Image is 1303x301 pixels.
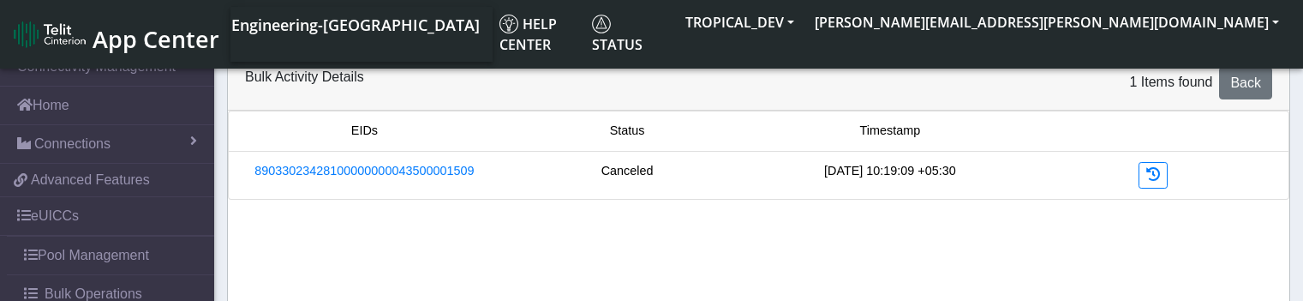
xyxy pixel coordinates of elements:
[496,122,759,141] div: Status
[496,162,759,189] div: Canceled
[592,15,643,54] span: Status
[31,170,150,190] span: Advanced Features
[759,162,1022,189] div: [DATE] 10:19:09 +05:30
[34,134,111,154] span: Connections
[14,16,217,53] a: App Center
[759,122,1022,141] div: Timestamp
[499,15,518,33] img: knowledge.svg
[499,15,557,54] span: Help center
[675,7,804,38] button: TROPICAL_DEV
[233,122,496,141] div: EIDs
[7,237,214,274] a: Pool Management
[1219,67,1272,99] a: Back
[230,7,479,41] a: Your current platform instance
[1129,75,1212,89] span: 1 Items found
[493,7,585,62] a: Help center
[585,7,675,62] a: Status
[254,162,474,181] a: 89033023428100000000043500001509
[93,23,219,55] span: App Center
[592,15,611,33] img: status.svg
[1230,75,1261,90] span: Back
[804,7,1289,38] button: [PERSON_NAME][EMAIL_ADDRESS][PERSON_NAME][DOMAIN_NAME]
[232,67,1022,99] div: Bulk Activity Details
[231,15,480,35] span: Engineering-[GEOGRAPHIC_DATA]
[14,21,86,48] img: logo-telit-cinterion-gw-new.png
